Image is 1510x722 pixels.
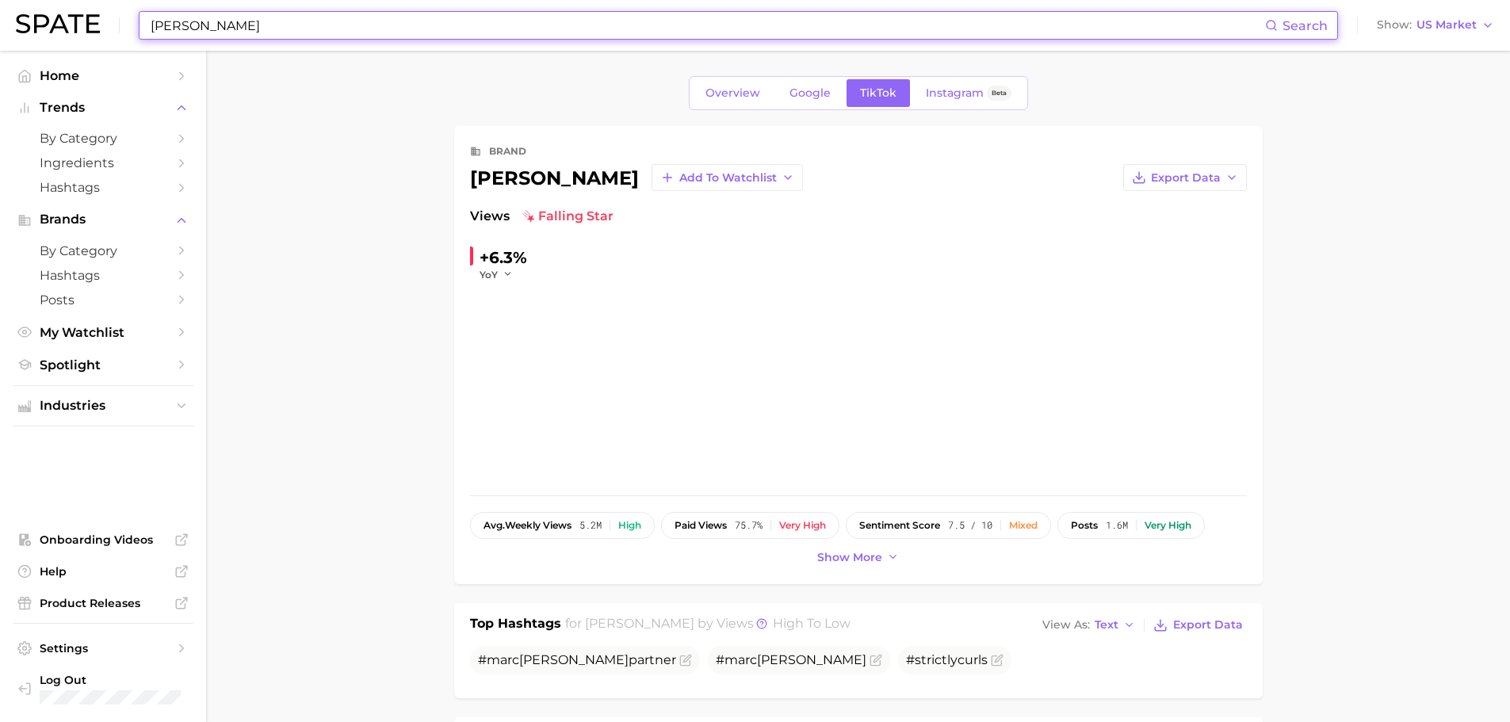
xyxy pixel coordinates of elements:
span: Overview [705,86,760,100]
span: Hashtags [40,180,166,195]
span: Show [1377,21,1412,29]
a: Google [776,79,844,107]
input: Search here for a brand, industry, or ingredient [149,12,1265,39]
button: posts1.6mVery high [1057,512,1205,539]
span: 75.7% [735,520,763,531]
span: paid views [675,520,727,531]
h2: for by Views [565,614,851,636]
button: Flag as miscategorized or irrelevant [679,654,692,667]
button: ShowUS Market [1373,15,1498,36]
button: Add to Watchlist [652,164,803,191]
span: sentiment score [859,520,940,531]
span: 1.6m [1106,520,1128,531]
span: # [716,652,866,667]
a: Overview [692,79,774,107]
span: Product Releases [40,596,166,610]
span: Industries [40,399,166,413]
button: Trends [13,96,193,120]
button: Export Data [1123,164,1247,191]
span: Ingredients [40,155,166,170]
a: TikTok [847,79,910,107]
span: Search [1283,18,1328,33]
span: Beta [992,86,1007,100]
a: Posts [13,288,193,312]
span: My Watchlist [40,325,166,340]
button: Flag as miscategorized or irrelevant [991,654,1003,667]
button: View AsText [1038,615,1140,636]
img: SPATE [16,14,100,33]
span: falling star [522,207,614,226]
span: #strictlycurls [906,652,988,667]
span: posts [1071,520,1098,531]
a: Log out. Currently logged in with e-mail michelle.ng@mavbeautybrands.com. [13,668,193,709]
div: brand [489,142,526,161]
a: Onboarding Videos [13,528,193,552]
span: Trends [40,101,166,115]
a: My Watchlist [13,320,193,345]
div: Very high [1145,520,1191,531]
a: Product Releases [13,591,193,615]
span: Text [1095,621,1118,629]
button: Brands [13,208,193,231]
abbr: average [484,519,505,531]
span: Export Data [1151,171,1221,185]
span: YoY [480,268,498,281]
a: Hashtags [13,175,193,200]
div: Very high [779,520,826,531]
a: by Category [13,239,193,263]
a: Ingredients [13,151,193,175]
img: falling star [522,210,535,223]
a: Home [13,63,193,88]
span: TikTok [860,86,896,100]
a: Spotlight [13,353,193,377]
a: Help [13,560,193,583]
button: YoY [480,268,514,281]
span: [PERSON_NAME] [519,652,629,667]
span: Add to Watchlist [679,171,777,185]
span: Spotlight [40,357,166,372]
span: 5.2m [579,520,602,531]
span: marc [487,652,519,667]
span: weekly views [484,520,572,531]
div: +6.3% [480,245,527,270]
button: Export Data [1149,614,1246,636]
button: paid views75.7%Very high [661,512,839,539]
span: Export Data [1173,618,1243,632]
button: Flag as miscategorized or irrelevant [870,654,882,667]
span: [PERSON_NAME] [585,616,694,631]
span: US Market [1416,21,1477,29]
span: Posts [40,292,166,308]
span: Settings [40,641,166,655]
span: Google [789,86,831,100]
button: sentiment score7.5 / 10Mixed [846,512,1051,539]
span: by Category [40,131,166,146]
button: Industries [13,394,193,418]
span: Brands [40,212,166,227]
span: [PERSON_NAME] [757,652,866,667]
a: Hashtags [13,263,193,288]
button: avg.weekly views5.2mHigh [470,512,655,539]
span: Help [40,564,166,579]
a: Settings [13,636,193,660]
a: InstagramBeta [912,79,1025,107]
button: Show more [813,547,904,568]
div: High [618,520,641,531]
div: [PERSON_NAME] [470,164,803,191]
span: Log Out [40,673,244,687]
span: Views [470,207,510,226]
span: View As [1042,621,1090,629]
span: Hashtags [40,268,166,283]
span: marc [724,652,757,667]
h1: Top Hashtags [470,614,561,636]
span: high to low [773,616,851,631]
a: by Category [13,126,193,151]
span: Home [40,68,166,83]
div: Mixed [1009,520,1038,531]
span: Show more [817,551,882,564]
span: 7.5 / 10 [948,520,992,531]
span: Onboarding Videos [40,533,166,547]
span: Instagram [926,86,984,100]
span: # partner [478,652,676,667]
span: by Category [40,243,166,258]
